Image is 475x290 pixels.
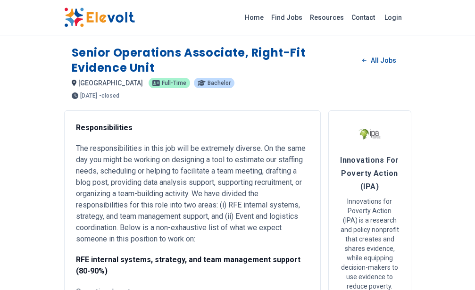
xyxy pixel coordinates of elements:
a: Resources [306,10,348,25]
img: Innovations For Poverty Action (IPA) [358,122,382,146]
a: All Jobs [355,53,403,67]
a: Home [241,10,267,25]
strong: RFE internal systems, strategy, and team management support (80-90%) [76,255,300,275]
span: [DATE] [80,93,97,99]
a: Find Jobs [267,10,306,25]
a: Contact [348,10,379,25]
p: - closed [99,93,119,99]
span: Bachelor [208,80,231,86]
p: The responsibilities in this job will be extremely diverse. On the same day you might be working ... [76,143,309,245]
span: [GEOGRAPHIC_DATA] [78,79,143,87]
h1: Senior Operations Associate, Right-Fit Evidence Unit [72,45,355,75]
strong: Responsibilities [76,123,133,132]
span: Innovations For Poverty Action (IPA) [340,156,399,191]
span: Full-time [162,80,186,86]
a: Login [379,8,408,27]
img: Elevolt [64,8,135,27]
